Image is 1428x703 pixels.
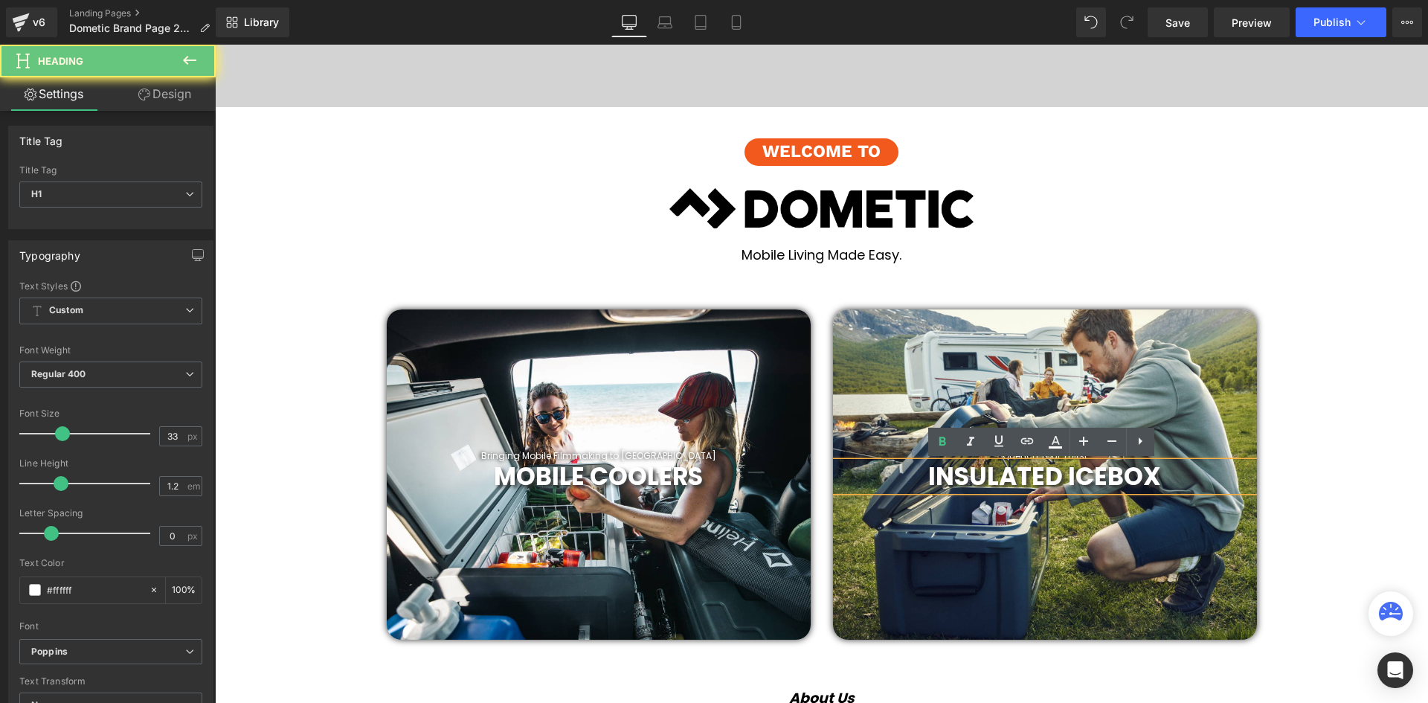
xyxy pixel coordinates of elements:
div: Font [19,621,202,632]
div: Text Transform [19,676,202,687]
i: Poppins [31,646,68,658]
div: Typography [19,241,80,262]
span: Preview [1232,15,1272,31]
b: INSULATED ICEBOX [713,414,946,449]
b: Regular 400 [31,368,86,379]
span: px [187,431,200,441]
span: Welcome to [547,94,666,121]
h1: Quench Your Thirst [618,406,1042,417]
span: em [187,481,200,491]
button: More [1392,7,1422,37]
b: Custom [49,304,83,317]
span: Heading [38,55,83,67]
i: About Us [574,643,640,664]
h1: Bringing Mobile Filmmaking to [GEOGRAPHIC_DATA] [172,406,596,417]
a: Landing Pages [69,7,222,19]
a: Desktop [611,7,647,37]
a: Tablet [683,7,718,37]
button: Publish [1296,7,1386,37]
a: Welcome to [530,94,684,121]
b: MOBILE COOLERS [279,414,488,449]
div: Line Height [19,458,202,469]
div: v6 [30,13,48,32]
div: Text Styles [19,280,202,292]
a: Mobile [718,7,754,37]
a: v6 [6,7,57,37]
div: Title Tag [19,126,63,147]
button: Redo [1112,7,1142,37]
input: Color [47,582,142,598]
div: Font Size [19,408,202,419]
div: Letter Spacing [19,508,202,519]
div: % [166,577,202,603]
div: Open Intercom Messenger [1377,652,1413,688]
div: Text Color [19,558,202,568]
span: Library [244,16,279,29]
div: Title Tag [19,165,202,176]
span: Publish [1313,16,1351,28]
div: Font Weight [19,345,202,356]
span: Save [1165,15,1190,31]
button: Undo [1076,7,1106,37]
span: Dometic Brand Page 2025 [69,22,193,34]
a: Preview [1214,7,1290,37]
a: Design [111,77,219,111]
a: New Library [216,7,289,37]
a: Laptop [647,7,683,37]
b: H1 [31,188,42,199]
span: px [187,531,200,541]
